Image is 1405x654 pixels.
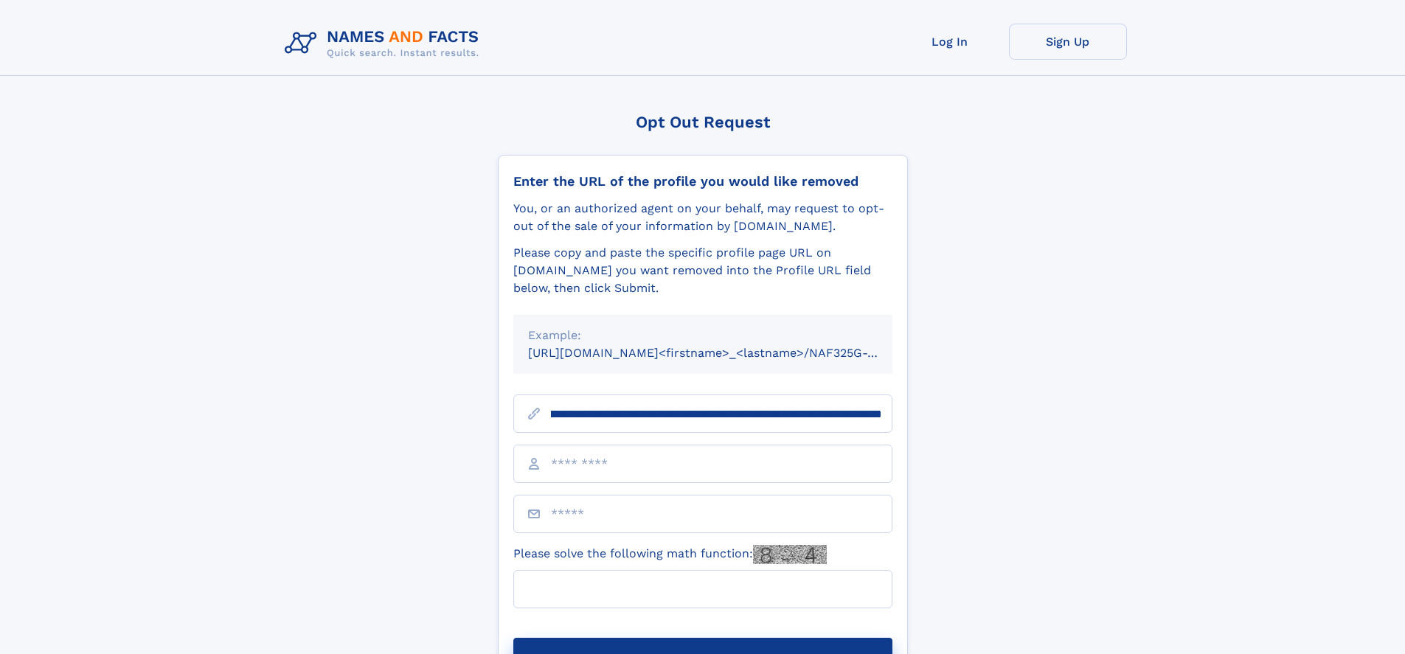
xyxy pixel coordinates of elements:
[528,346,920,360] small: [URL][DOMAIN_NAME]<firstname>_<lastname>/NAF325G-xxxxxxxx
[513,200,892,235] div: You, or an authorized agent on your behalf, may request to opt-out of the sale of your informatio...
[1009,24,1127,60] a: Sign Up
[513,545,827,564] label: Please solve the following math function:
[513,244,892,297] div: Please copy and paste the specific profile page URL on [DOMAIN_NAME] you want removed into the Pr...
[279,24,491,63] img: Logo Names and Facts
[891,24,1009,60] a: Log In
[513,173,892,189] div: Enter the URL of the profile you would like removed
[528,327,878,344] div: Example:
[498,113,908,131] div: Opt Out Request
